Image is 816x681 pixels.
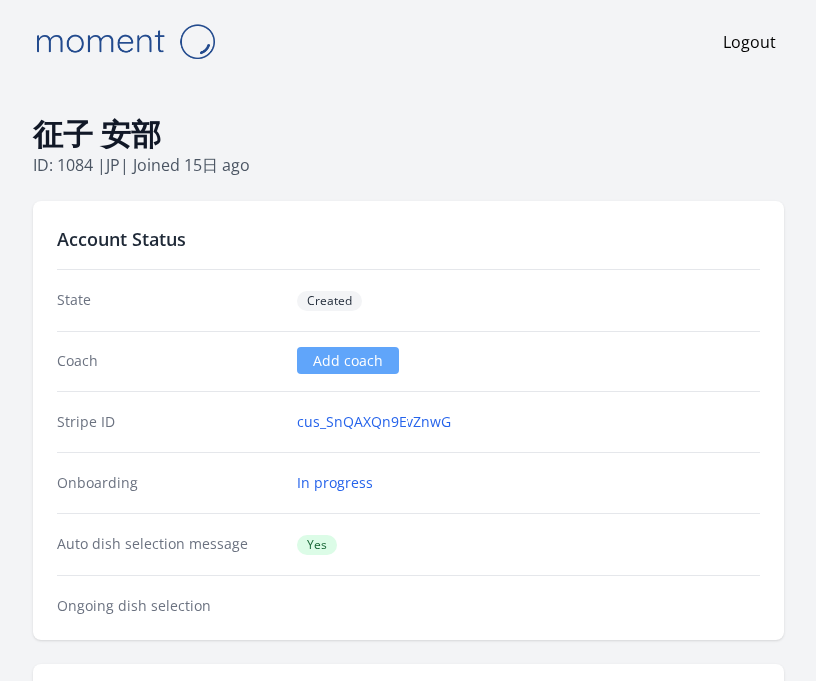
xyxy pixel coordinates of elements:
span: Yes [297,535,337,555]
a: Logout [723,30,776,54]
dt: Stripe ID [57,412,281,432]
span: jp [106,154,120,176]
dt: Coach [57,351,281,371]
dt: Onboarding [57,473,281,493]
p: ID: 1084 | | Joined 15日 ago [33,153,784,177]
dt: Auto dish selection message [57,534,281,555]
img: Moment [25,16,225,67]
a: cus_SnQAXQn9EvZnwG [297,412,451,432]
a: In progress [297,473,373,493]
dt: Ongoing dish selection [57,596,281,616]
dt: State [57,290,281,311]
h1: 征子 安部 [33,115,784,153]
span: Created [297,291,362,311]
a: Add coach [297,347,399,374]
h2: Account Status [57,225,760,253]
